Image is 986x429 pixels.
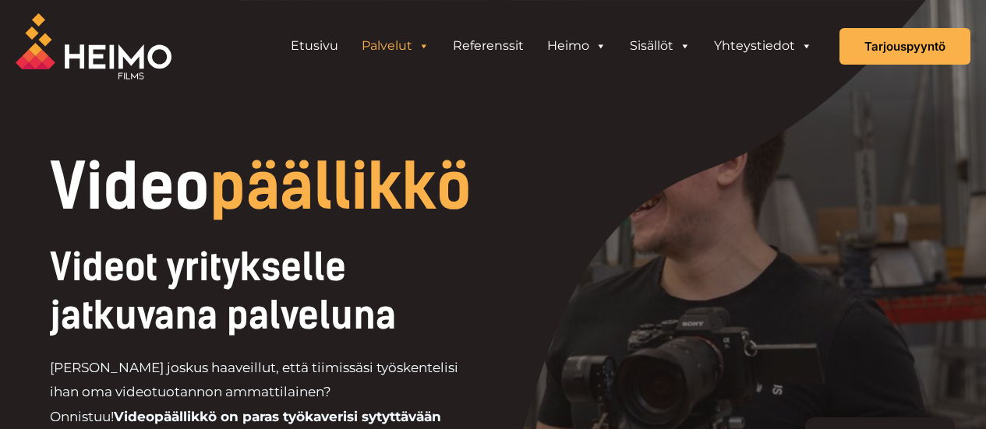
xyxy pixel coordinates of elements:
[279,30,350,62] a: Etusivu
[702,30,824,62] a: Yhteystiedot
[16,13,171,79] img: Heimo Filmsin logo
[535,30,618,62] a: Heimo
[50,156,585,218] h1: Video
[441,30,535,62] a: Referenssit
[350,30,441,62] a: Palvelut
[50,244,396,338] span: Videot yritykselle jatkuvana palveluna
[839,28,970,65] a: Tarjouspyyntö
[618,30,702,62] a: Sisällöt
[271,30,832,62] aside: Header Widget 1
[210,149,472,224] span: päällikkö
